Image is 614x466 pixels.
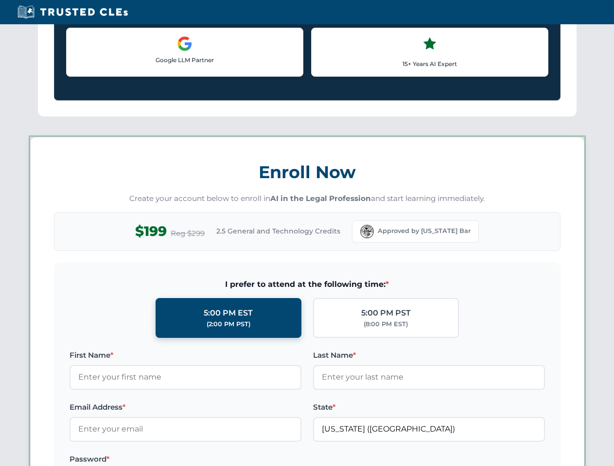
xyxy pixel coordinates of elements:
img: Florida Bar [360,225,374,238]
span: I prefer to attend at the following time: [70,278,545,291]
div: (2:00 PM PST) [207,319,250,329]
div: (8:00 PM EST) [364,319,408,329]
label: State [313,401,545,413]
div: 5:00 PM EST [204,307,253,319]
input: Florida (FL) [313,417,545,441]
label: Password [70,453,301,465]
input: Enter your first name [70,365,301,389]
p: Create your account below to enroll in and start learning immediately. [54,193,561,204]
div: 5:00 PM PST [361,307,411,319]
strong: AI in the Legal Profession [270,194,371,203]
span: 2.5 General and Technology Credits [216,226,340,236]
input: Enter your email [70,417,301,441]
img: Trusted CLEs [15,5,131,19]
p: 15+ Years AI Expert [319,59,540,68]
label: First Name [70,349,301,361]
p: Google LLM Partner [74,55,295,65]
label: Email Address [70,401,301,413]
input: Enter your last name [313,365,545,389]
label: Last Name [313,349,545,361]
h3: Enroll Now [54,157,561,187]
span: $199 [135,220,167,242]
span: Approved by [US_STATE] Bar [378,226,471,236]
span: Reg $299 [171,228,205,239]
img: Google [177,36,193,51]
